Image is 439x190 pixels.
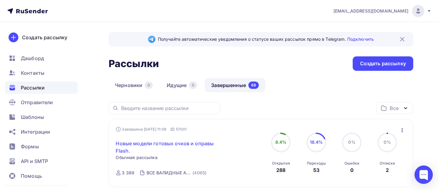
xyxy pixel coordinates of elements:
[272,161,290,166] div: Открытия
[205,78,265,92] a: Завершенные68
[333,5,432,17] a: [EMAIL_ADDRESS][DOMAIN_NAME]
[5,111,78,123] a: Шаблоны
[21,172,42,180] span: Помощь
[344,161,359,166] div: Ошибки
[275,139,287,145] span: 8.4%
[109,78,159,92] a: Черновики0
[21,84,45,91] span: Рассылки
[333,8,408,14] span: [EMAIL_ADDRESS][DOMAIN_NAME]
[21,55,44,62] span: Дашборд
[376,102,413,114] button: Все
[276,166,285,174] div: 288
[158,36,374,42] span: Получайте автоматические уведомления о статусе ваших рассылок прямо в Telegram.
[109,58,159,70] h2: Рассылки
[122,170,135,176] div: 3 389
[22,34,67,41] div: Создать рассылку
[310,139,323,145] span: 18.4%
[390,104,399,112] div: Все
[147,170,191,176] div: ВСЕ ВАЛИДНЫЕ АДРЕСА
[148,36,155,43] img: Telegram
[384,139,391,145] span: 0%
[170,126,175,132] span: ID
[145,82,153,89] div: 0
[116,154,158,161] span: Обычная рассылка
[21,128,50,135] span: Интеграции
[21,99,53,106] span: Отправители
[146,168,207,178] a: ВСЕ ВАЛИДНЫЕ АДРЕСА (4065)
[176,126,187,132] span: 57001
[350,166,354,174] div: 0
[189,82,197,89] div: 0
[21,158,48,165] span: API и SMTP
[160,78,203,92] a: Идущие0
[5,52,78,64] a: Дашборд
[21,143,39,150] span: Формы
[5,67,78,79] a: Контакты
[116,126,187,132] div: Завершена [DATE] 11:08
[248,82,259,89] div: 68
[21,113,44,121] span: Шаблоны
[347,36,374,42] a: Подключить
[5,96,78,108] a: Отправители
[348,139,355,145] span: 0%
[192,170,206,176] div: (4065)
[5,140,78,153] a: Формы
[380,161,395,166] div: Отписки
[313,166,319,174] div: 53
[360,60,406,67] div: Создать рассылку
[5,82,78,94] a: Рассылки
[307,161,326,166] div: Переходы
[116,140,221,154] a: Новые модели готовых очков и оправы Flash.
[21,69,44,77] span: Контакты
[121,105,217,112] input: Введите название рассылки
[386,166,389,174] div: 2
